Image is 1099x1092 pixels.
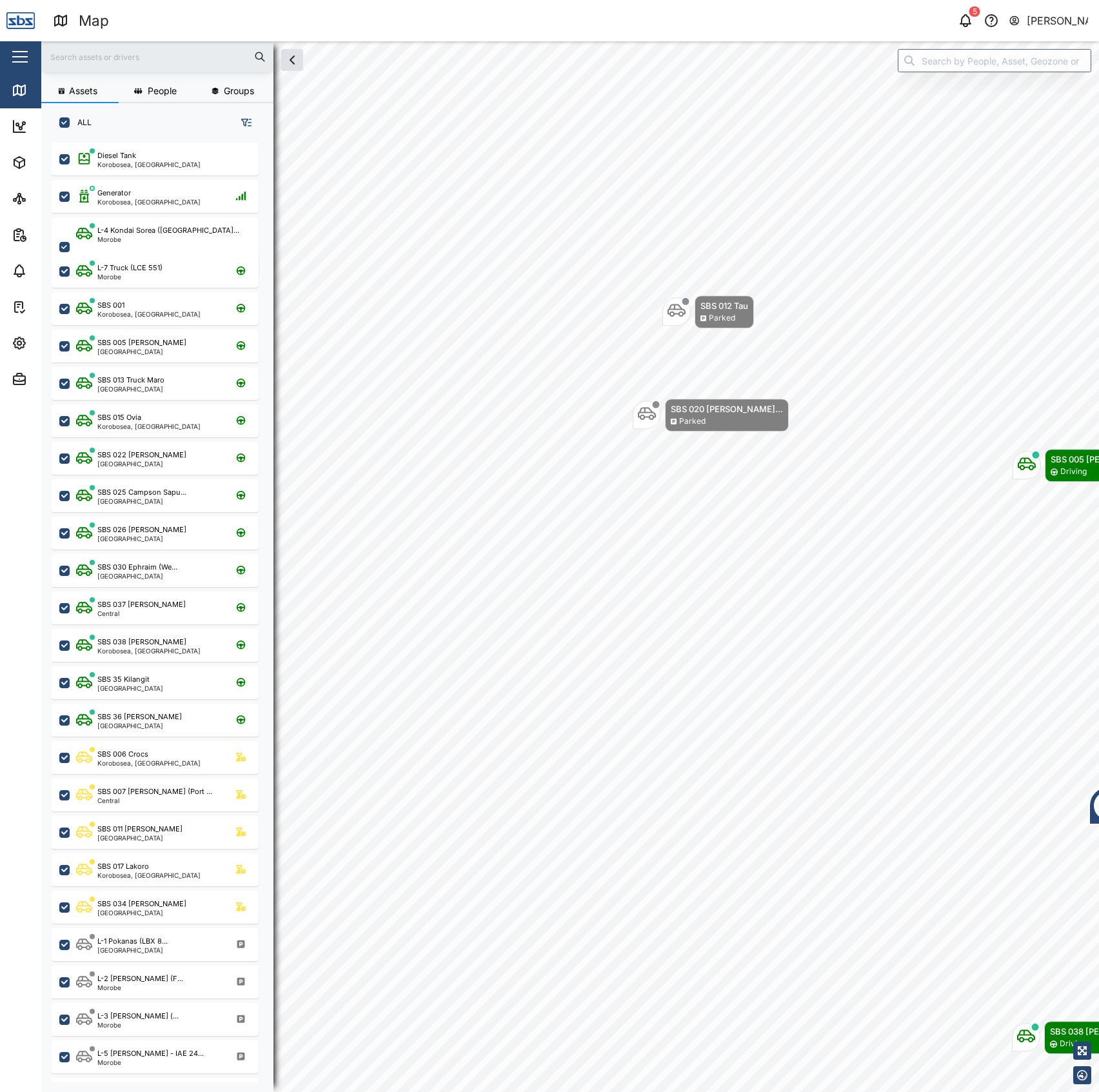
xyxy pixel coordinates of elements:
[97,909,186,916] div: [GEOGRAPHIC_DATA]
[700,299,748,312] div: SBS 012 Tau
[41,41,1099,1092] canvas: Map
[97,461,186,467] div: [GEOGRAPHIC_DATA]
[97,375,164,386] div: SBS 013 Truck Maro
[34,228,77,242] div: Reports
[1008,12,1089,30] button: [PERSON_NAME]
[97,648,201,654] div: Korobosea, [GEOGRAPHIC_DATA]
[671,402,783,415] div: SBS 020 [PERSON_NAME]...
[97,947,168,953] div: [GEOGRAPHIC_DATA]
[97,722,182,729] div: [GEOGRAPHIC_DATA]
[69,86,97,95] span: Assets
[97,225,239,236] div: L-4 Kondai Sorea ([GEOGRAPHIC_DATA]...
[97,824,183,835] div: SBS 011 [PERSON_NAME]
[97,161,201,168] div: Korobosea, [GEOGRAPHIC_DATA]
[34,264,74,278] div: Alarms
[97,487,186,498] div: SBS 025 Campson Sapu...
[97,674,150,685] div: SBS 35 Kilangit
[34,372,72,386] div: Admin
[97,898,186,909] div: SBS 034 [PERSON_NAME]
[97,150,136,161] div: Diesel Tank
[49,47,266,66] input: Search assets or drivers
[679,415,706,428] div: Parked
[97,337,186,348] div: SBS 005 [PERSON_NAME]
[34,192,64,206] div: Sites
[97,872,201,879] div: Korobosea, [GEOGRAPHIC_DATA]
[97,199,201,205] div: Korobosea, [GEOGRAPHIC_DATA]
[709,312,735,324] div: Parked
[97,1048,204,1059] div: L-5 [PERSON_NAME] - IAE 24...
[34,300,69,314] div: Tasks
[97,711,182,722] div: SBS 36 [PERSON_NAME]
[97,760,201,766] div: Korobosea, [GEOGRAPHIC_DATA]
[97,236,239,243] div: Morobe
[224,86,254,95] span: Groups
[97,1011,179,1022] div: L-3 [PERSON_NAME] (...
[97,573,177,579] div: [GEOGRAPHIC_DATA]
[97,861,149,872] div: SBS 017 Lakoro
[97,311,201,317] div: Korobosea, [GEOGRAPHIC_DATA]
[633,399,789,432] div: Map marker
[97,749,148,760] div: SBS 006 Crocs
[97,450,186,461] div: SBS 022 [PERSON_NAME]
[97,386,164,392] div: [GEOGRAPHIC_DATA]
[34,336,79,350] div: Settings
[97,835,183,841] div: [GEOGRAPHIC_DATA]
[97,1059,204,1066] div: Morobe
[6,6,35,35] img: Main Logo
[70,117,92,128] label: ALL
[97,610,186,617] div: Central
[97,562,177,573] div: SBS 030 Ephraim (We...
[97,1022,179,1028] div: Morobe
[97,263,163,273] div: L-7 Truck (LCE 551)
[662,295,754,328] div: Map marker
[969,6,980,17] div: 5
[898,49,1091,72] input: Search by People, Asset, Geozone or Place
[1060,1038,1086,1050] div: Driving
[52,138,273,1082] div: grid
[97,300,124,311] div: SBS 001
[97,599,186,610] div: SBS 037 [PERSON_NAME]
[97,685,163,691] div: [GEOGRAPHIC_DATA]
[1060,466,1087,478] div: Driving
[34,119,92,134] div: Dashboard
[34,155,74,170] div: Assets
[97,273,163,280] div: Morobe
[79,10,109,32] div: Map
[97,797,212,804] div: Central
[34,83,63,97] div: Map
[97,984,183,991] div: Morobe
[97,973,183,984] div: L-2 [PERSON_NAME] (F...
[97,786,212,797] div: SBS 007 [PERSON_NAME] (Port ...
[97,412,141,423] div: SBS 015 Ovia
[97,524,186,535] div: SBS 026 [PERSON_NAME]
[97,423,201,430] div: Korobosea, [GEOGRAPHIC_DATA]
[97,936,168,947] div: L-1 Pokanas (LBX 8...
[97,188,131,199] div: Generator
[97,637,186,648] div: SBS 038 [PERSON_NAME]
[97,348,186,355] div: [GEOGRAPHIC_DATA]
[97,535,186,542] div: [GEOGRAPHIC_DATA]
[97,498,186,504] div: [GEOGRAPHIC_DATA]
[148,86,177,95] span: People
[1027,13,1089,29] div: [PERSON_NAME]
